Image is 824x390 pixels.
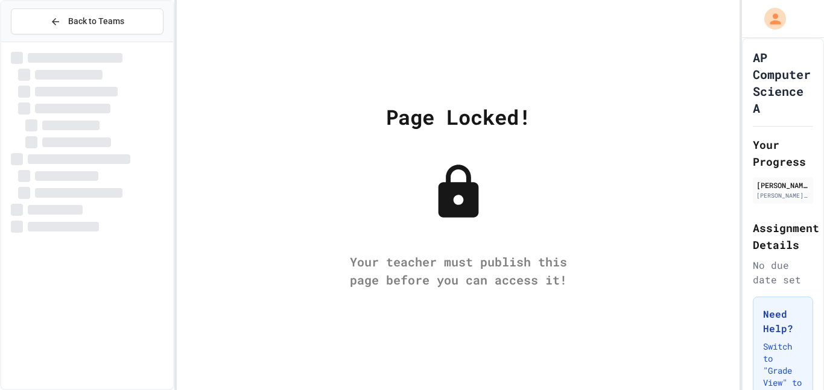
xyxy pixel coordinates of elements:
[68,15,124,28] span: Back to Teams
[752,5,789,33] div: My Account
[386,101,531,132] div: Page Locked!
[11,8,163,34] button: Back to Teams
[338,253,579,289] div: Your teacher must publish this page before you can access it!
[753,49,813,116] h1: AP Computer Science A
[753,219,813,253] h2: Assignment Details
[756,180,810,190] div: [PERSON_NAME]
[763,307,803,336] h3: Need Help?
[753,136,813,170] h2: Your Progress
[756,191,810,200] div: [PERSON_NAME][EMAIL_ADDRESS][PERSON_NAME][DOMAIN_NAME]
[753,258,813,287] div: No due date set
